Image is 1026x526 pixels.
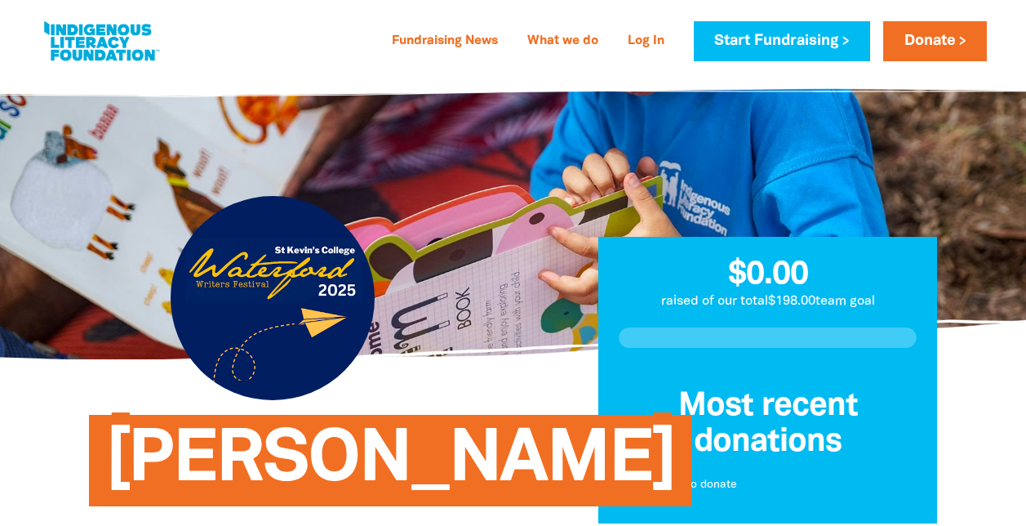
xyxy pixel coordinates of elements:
[619,389,917,503] div: Donation stream
[728,260,808,290] span: $0.00
[619,467,917,503] div: Paginated content
[883,21,986,61] a: Donate
[625,477,911,493] p: Be the first to donate
[618,29,674,55] a: Log In
[619,389,917,461] h3: Most recent donations
[598,292,938,311] p: raised of our total $198.00 team goal
[694,21,870,61] a: Start Fundraising
[517,29,608,55] a: What we do
[105,427,676,506] span: [PERSON_NAME]
[382,29,508,55] a: Fundraising News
